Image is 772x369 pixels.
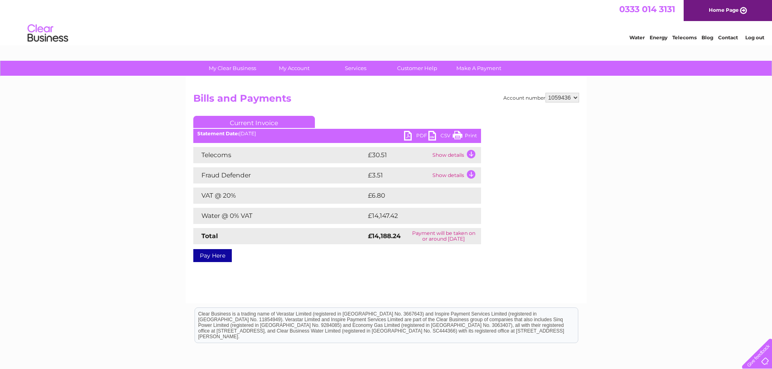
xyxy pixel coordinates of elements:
a: Current Invoice [193,116,315,128]
a: Contact [718,34,738,41]
a: CSV [428,131,453,143]
a: Log out [745,34,764,41]
img: logo.png [27,21,68,46]
a: My Clear Business [199,61,266,76]
div: Clear Business is a trading name of Verastar Limited (registered in [GEOGRAPHIC_DATA] No. 3667643... [195,4,578,39]
a: Water [629,34,645,41]
a: PDF [404,131,428,143]
a: 0333 014 3131 [619,4,675,14]
a: My Account [261,61,327,76]
a: Pay Here [193,249,232,262]
a: Telecoms [672,34,697,41]
strong: £14,188.24 [368,232,401,240]
td: Water @ 0% VAT [193,208,366,224]
a: Print [453,131,477,143]
a: Make A Payment [445,61,512,76]
a: Customer Help [384,61,451,76]
td: £14,147.42 [366,208,469,224]
td: VAT @ 20% [193,188,366,204]
td: Payment will be taken on or around [DATE] [406,228,481,244]
a: Blog [701,34,713,41]
a: Energy [650,34,667,41]
a: Services [322,61,389,76]
h2: Bills and Payments [193,93,579,108]
td: Telecoms [193,147,366,163]
td: £3.51 [366,167,430,183]
td: £6.80 [366,188,462,204]
td: £30.51 [366,147,430,163]
td: Show details [430,147,481,163]
b: Statement Date: [197,130,239,137]
div: Account number [503,93,579,102]
div: [DATE] [193,131,481,137]
td: Show details [430,167,481,183]
strong: Total [201,232,218,240]
td: Fraud Defender [193,167,366,183]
